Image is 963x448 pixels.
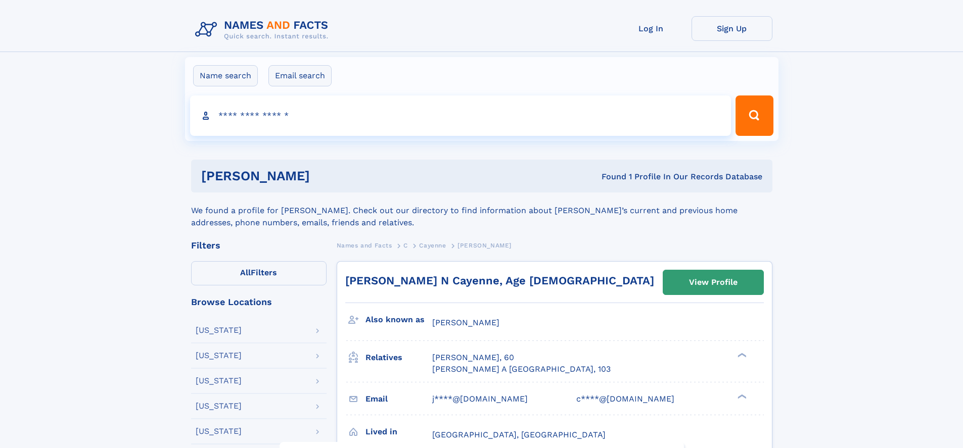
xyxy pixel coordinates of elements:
div: ❯ [735,393,747,400]
img: Logo Names and Facts [191,16,337,43]
a: Names and Facts [337,239,392,252]
h1: [PERSON_NAME] [201,170,456,182]
div: Found 1 Profile In Our Records Database [455,171,762,182]
div: [US_STATE] [196,377,242,385]
div: We found a profile for [PERSON_NAME]. Check out our directory to find information about [PERSON_N... [191,192,772,229]
span: [PERSON_NAME] [457,242,512,249]
div: ❯ [735,352,747,359]
div: [US_STATE] [196,402,242,410]
div: Browse Locations [191,297,327,307]
span: [PERSON_NAME] [432,318,499,327]
div: [US_STATE] [196,427,242,435]
a: C [403,239,408,252]
input: search input [190,95,731,136]
a: [PERSON_NAME] A [GEOGRAPHIC_DATA], 103 [432,364,611,375]
div: View Profile [689,271,738,294]
a: Cayenne [419,239,446,252]
label: Filters [191,261,327,285]
label: Email search [268,65,332,86]
span: [GEOGRAPHIC_DATA], [GEOGRAPHIC_DATA] [432,430,606,439]
a: Log In [611,16,692,41]
a: [PERSON_NAME] N Cayenne, Age [DEMOGRAPHIC_DATA] [345,274,654,287]
h3: Also known as [365,311,432,328]
h3: Lived in [365,423,432,440]
label: Name search [193,65,258,86]
div: [US_STATE] [196,326,242,334]
span: C [403,242,408,249]
h3: Email [365,390,432,408]
span: Cayenne [419,242,446,249]
a: View Profile [663,270,763,294]
div: Filters [191,241,327,250]
span: All [240,268,251,277]
a: [PERSON_NAME], 60 [432,352,514,363]
button: Search Button [736,95,773,136]
a: Sign Up [692,16,772,41]
h3: Relatives [365,349,432,366]
div: [US_STATE] [196,352,242,360]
